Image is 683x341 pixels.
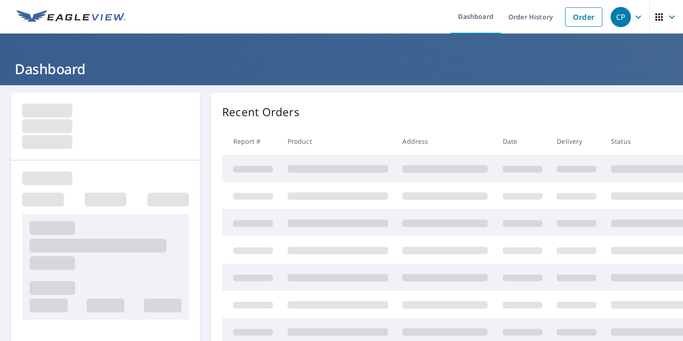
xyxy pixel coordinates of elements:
[17,10,125,24] img: EV Logo
[222,128,280,155] th: Report #
[495,128,550,155] th: Date
[280,128,395,155] th: Product
[565,7,602,27] a: Order
[549,128,604,155] th: Delivery
[611,7,631,27] div: CP
[11,59,672,78] h1: Dashboard
[395,128,495,155] th: Address
[222,104,300,120] p: Recent Orders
